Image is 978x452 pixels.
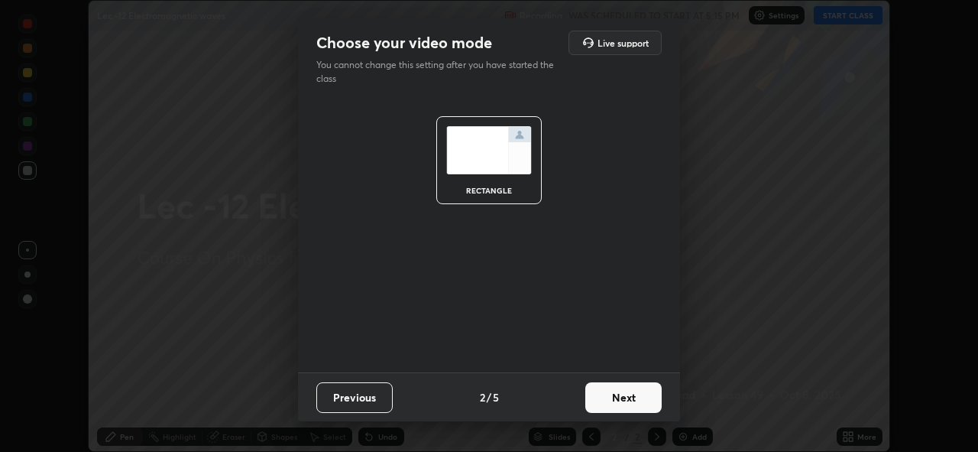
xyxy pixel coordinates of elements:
[480,389,485,405] h4: 2
[597,38,649,47] h5: Live support
[316,58,564,86] p: You cannot change this setting after you have started the class
[316,33,492,53] h2: Choose your video mode
[487,389,491,405] h4: /
[458,187,520,194] div: rectangle
[493,389,499,405] h4: 5
[316,382,393,413] button: Previous
[585,382,662,413] button: Next
[446,126,532,174] img: normalScreenIcon.ae25ed63.svg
